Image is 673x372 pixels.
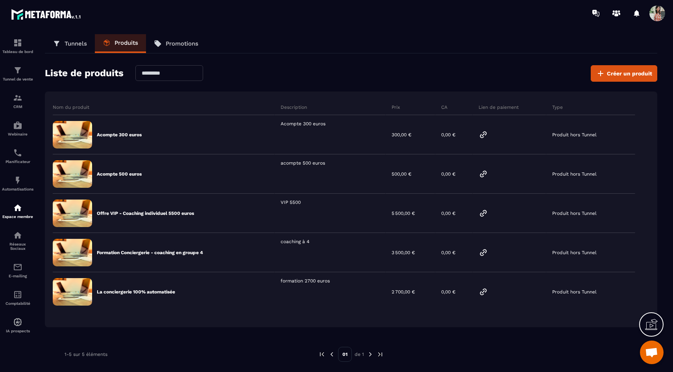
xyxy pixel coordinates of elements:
img: formation-default-image.91678625.jpeg [53,278,92,306]
img: accountant [13,290,22,299]
a: social-networksocial-networkRéseaux Sociaux [2,225,33,257]
p: Produit hors Tunnel [552,132,597,137]
p: Planificateur [2,159,33,164]
img: formation-default-image.91678625.jpeg [53,121,92,148]
a: formationformationTunnel de vente [2,60,33,87]
p: Réseaux Sociaux [2,242,33,251]
p: Promotions [166,40,198,47]
p: Offre VIP - Coaching individuel 5500 euros [97,210,194,216]
img: next [377,351,384,358]
p: Tunnels [65,40,87,47]
a: Ouvrir le chat [640,341,664,364]
a: formationformationTableau de bord [2,32,33,60]
img: email [13,262,22,272]
img: prev [328,351,335,358]
p: Acompte 500 euros [97,171,142,177]
img: formation [13,66,22,75]
p: E-mailing [2,274,33,278]
img: automations [13,176,22,185]
p: 1-5 sur 5 éléments [65,352,107,357]
a: Tunnels [45,34,95,53]
img: formation-default-image.91678625.jpeg [53,239,92,266]
p: Automatisations [2,187,33,191]
p: Produit hors Tunnel [552,211,597,216]
p: Tunnel de vente [2,77,33,81]
img: logo [11,7,82,21]
p: La conciergerie 100% automatisée [97,289,175,295]
p: Tableau de bord [2,49,33,54]
img: automations [13,121,22,130]
a: Produits [95,34,146,53]
p: Espace membre [2,214,33,219]
p: Produit hors Tunnel [552,171,597,177]
p: Nom du produit [53,104,89,110]
img: automations [13,203,22,213]
p: de 1 [355,351,364,357]
img: formation-default-image.91678625.jpeg [53,200,92,227]
p: Produits [115,39,138,46]
a: schedulerschedulerPlanificateur [2,142,33,170]
a: accountantaccountantComptabilité [2,284,33,312]
img: formation-default-image.91678625.jpeg [53,160,92,188]
a: formationformationCRM [2,87,33,115]
a: emailemailE-mailing [2,257,33,284]
p: Produit hors Tunnel [552,289,597,295]
img: automations [13,317,22,327]
p: Description [281,104,307,110]
p: CA [441,104,447,110]
button: Créer un produit [591,65,657,82]
h2: Liste de produits [45,65,124,82]
p: Formation Conciergerie - coaching en groupe 4 [97,249,203,256]
img: formation [13,38,22,48]
a: automationsautomationsAutomatisations [2,170,33,197]
a: automationsautomationsWebinaire [2,115,33,142]
p: Comptabilité [2,301,33,306]
p: Lien de paiement [479,104,519,110]
img: scheduler [13,148,22,158]
p: CRM [2,104,33,109]
img: next [367,351,374,358]
p: Produit hors Tunnel [552,250,597,255]
p: Type [552,104,563,110]
img: prev [318,351,325,358]
p: Webinaire [2,132,33,136]
a: Promotions [146,34,206,53]
p: Acompte 300 euros [97,132,142,138]
img: social-network [13,231,22,240]
a: automationsautomationsEspace membre [2,197,33,225]
p: IA prospects [2,329,33,333]
img: formation [13,93,22,103]
p: 01 [338,347,352,362]
span: Créer un produit [607,70,652,77]
p: Prix [392,104,400,110]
